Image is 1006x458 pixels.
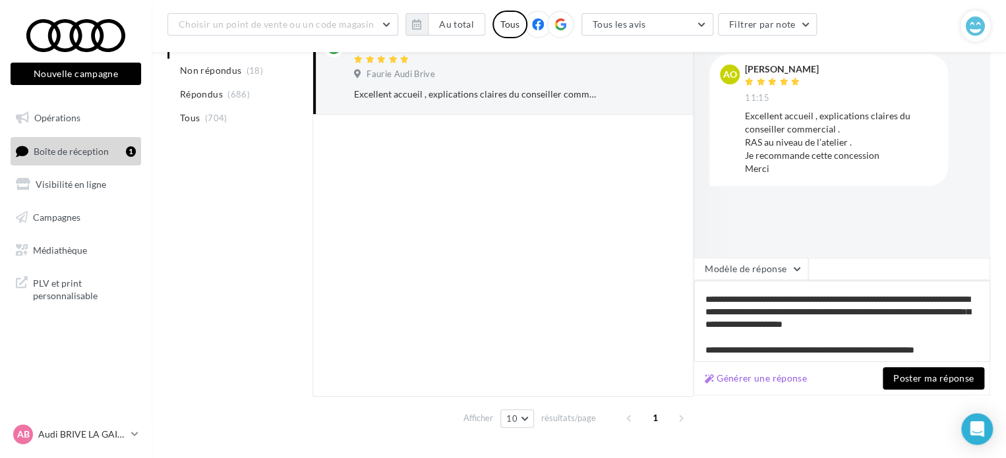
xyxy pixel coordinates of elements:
span: PLV et print personnalisable [33,274,136,302]
button: Au total [428,13,485,36]
button: Générer une réponse [699,370,812,386]
div: Tous [492,11,527,38]
a: AB Audi BRIVE LA GAILLARDE [11,422,141,447]
button: Filtrer par note [718,13,817,36]
span: Faurie Audi Brive [367,69,435,80]
button: Nouvelle campagne [11,63,141,85]
span: 10 [506,413,518,424]
a: Visibilité en ligne [8,171,144,198]
button: Poster ma réponse [883,367,984,389]
div: Open Intercom Messenger [961,413,993,445]
span: Tous les avis [593,18,646,30]
button: Choisir un point de vente ou un code magasin [167,13,398,36]
span: Médiathèque [33,244,87,255]
span: (686) [227,89,250,100]
p: Audi BRIVE LA GAILLARDE [38,428,126,441]
span: Opérations [34,112,80,123]
span: AO [723,68,737,81]
span: Tous [180,111,200,125]
span: 1 [645,407,666,428]
div: [PERSON_NAME] [745,65,819,74]
span: Répondus [180,88,223,101]
span: (704) [205,113,227,123]
a: Campagnes [8,204,144,231]
span: Visibilité en ligne [36,179,106,190]
a: Médiathèque [8,237,144,264]
button: 10 [500,409,534,428]
a: Boîte de réception1 [8,137,144,165]
div: Excellent accueil , explications claires du conseiller commercial . RAS au niveau de l’atelier . ... [745,109,937,175]
span: Boîte de réception [34,145,109,156]
span: 11:15 [745,92,769,104]
span: AB [17,428,30,441]
a: PLV et print personnalisable [8,269,144,308]
span: Non répondus [180,64,241,77]
div: Excellent accueil , explications claires du conseiller commercial . RAS au niveau de l’atelier . ... [354,88,596,101]
div: 1 [126,146,136,157]
button: Modèle de réponse [694,258,808,280]
span: Choisir un point de vente ou un code magasin [179,18,374,30]
a: Opérations [8,104,144,132]
span: résultats/page [541,412,596,424]
span: Campagnes [33,212,80,223]
button: Au total [405,13,485,36]
button: Tous les avis [581,13,713,36]
span: (18) [247,65,263,76]
span: Afficher [463,412,493,424]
